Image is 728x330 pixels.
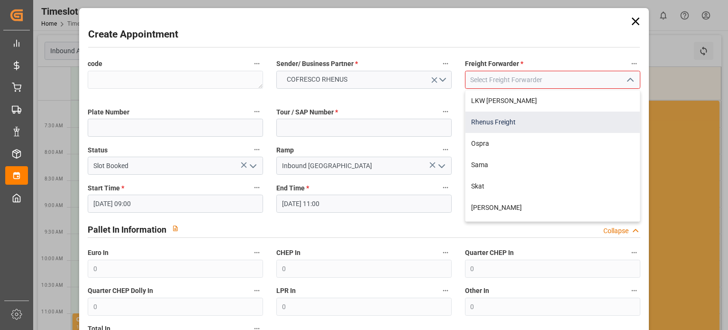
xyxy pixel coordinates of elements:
span: CHEP In [276,248,300,258]
div: [PERSON_NAME] [465,197,640,218]
span: Plate Number [88,107,129,117]
span: Start Time [88,183,124,193]
button: LPR In [439,284,452,297]
span: Quarter CHEP Dolly In [88,286,153,296]
input: DD-MM-YYYY HH:MM [88,195,263,213]
button: Freight Forwarder * [628,57,640,70]
span: Quarter CHEP In [465,248,514,258]
div: Skat [465,176,640,197]
button: open menu [246,159,260,173]
button: Start Time * [251,181,263,194]
button: Other In [628,284,640,297]
span: LPR In [276,286,296,296]
div: Collapse [603,226,628,236]
button: code [251,57,263,70]
div: LKW [PERSON_NAME] [465,90,640,112]
span: Status [88,145,108,155]
h2: Create Appointment [88,27,178,42]
button: open menu [276,71,452,89]
div: Sama [465,154,640,176]
span: Sender/ Business Partner [276,59,358,69]
button: Ramp [439,143,452,156]
input: Type to search/select [276,157,452,175]
div: Edes [465,218,640,240]
button: Status [251,143,263,156]
button: CHEP In [439,246,452,259]
button: Sender/ Business Partner * [439,57,452,70]
button: Plate Number [251,105,263,118]
span: Ramp [276,145,294,155]
h2: Pallet In Information [88,223,166,236]
span: Freight Forwarder [465,59,523,69]
input: Select Freight Forwarder [465,71,640,89]
div: Rhenus Freight [465,112,640,133]
button: View description [166,219,184,237]
button: Quarter CHEP Dolly In [251,284,263,297]
div: Ospra [465,133,640,154]
button: Euro In [251,246,263,259]
button: Tour / SAP Number * [439,105,452,118]
button: close menu [622,73,637,87]
span: Tour / SAP Number [276,107,338,117]
button: Quarter CHEP In [628,246,640,259]
span: End Time [276,183,309,193]
span: COFRESCO RHENUS [282,75,352,85]
span: Other In [465,286,489,296]
button: End Time * [439,181,452,194]
button: open menu [434,159,448,173]
span: Euro In [88,248,109,258]
span: code [88,59,102,69]
input: Type to search/select [88,157,263,175]
input: DD-MM-YYYY HH:MM [276,195,452,213]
